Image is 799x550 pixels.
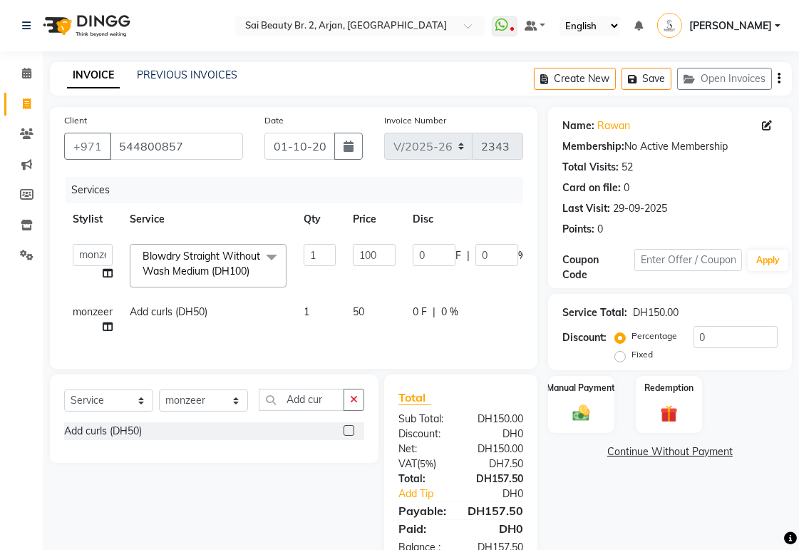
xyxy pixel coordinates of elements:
[398,457,417,470] span: Vat
[562,118,594,133] div: Name:
[562,222,594,237] div: Points:
[562,139,624,154] div: Membership:
[413,305,427,320] span: 0 F
[398,390,431,405] span: Total
[562,160,619,175] div: Total Visits:
[547,382,616,394] label: Manual Payment
[655,403,684,424] img: _gift.svg
[461,442,535,457] div: DH150.00
[64,203,121,235] th: Stylist
[461,520,535,537] div: DH0
[64,114,87,127] label: Client
[624,180,629,195] div: 0
[534,68,616,90] button: Create New
[304,305,309,318] span: 1
[562,180,621,195] div: Card on file:
[130,305,207,318] span: Add curls (DH50)
[518,248,527,263] span: %
[388,442,461,457] div: Net:
[264,114,284,127] label: Date
[473,487,534,501] div: DH0
[455,248,461,263] span: F
[644,382,694,394] label: Redemption
[36,6,134,46] img: logo
[110,133,243,160] input: Search by Name/Mobile/Email/Code
[404,203,535,235] th: Disc
[295,203,344,235] th: Qty
[66,177,534,203] div: Services
[597,118,630,133] a: Rawan
[562,201,610,216] div: Last Visit:
[461,472,535,487] div: DH157.50
[388,487,473,501] a: Add Tip
[597,222,603,237] div: 0
[353,305,364,318] span: 50
[388,427,461,442] div: Discount:
[567,403,596,423] img: _cash.svg
[433,305,435,320] span: |
[384,114,446,127] label: Invoice Number
[632,330,677,342] label: Percentage
[562,139,778,154] div: No Active Membership
[657,13,682,38] img: Sue
[633,305,679,320] div: DH150.00
[73,305,113,318] span: monzeer
[388,472,461,487] div: Total:
[344,203,404,235] th: Price
[388,520,461,537] div: Paid:
[748,250,788,271] button: Apply
[461,457,535,472] div: DH7.50
[562,305,627,320] div: Service Total:
[420,458,433,469] span: 5%
[388,502,457,519] div: Payable:
[388,457,461,472] div: ( )
[689,19,772,34] span: [PERSON_NAME]
[551,444,789,459] a: Continue Without Payment
[121,203,295,235] th: Service
[562,253,634,282] div: Coupon Code
[613,201,667,216] div: 29-09-2025
[562,330,607,345] div: Discount:
[622,68,671,90] button: Save
[388,412,461,427] div: Sub Total:
[64,133,111,160] button: +971
[67,63,120,88] a: INVOICE
[457,502,534,519] div: DH157.50
[137,68,237,81] a: PREVIOUS INVOICES
[622,160,633,175] div: 52
[467,248,470,263] span: |
[677,68,772,90] button: Open Invoices
[632,348,653,361] label: Fixed
[461,412,535,427] div: DH150.00
[143,250,260,277] span: Blowdry Straight Without Wash Medium (DH100)
[259,389,344,411] input: Search or Scan
[64,424,142,439] div: Add curls (DH50)
[249,265,256,277] a: x
[441,305,458,320] span: 0 %
[634,249,742,271] input: Enter Offer / Coupon Code
[461,427,535,442] div: DH0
